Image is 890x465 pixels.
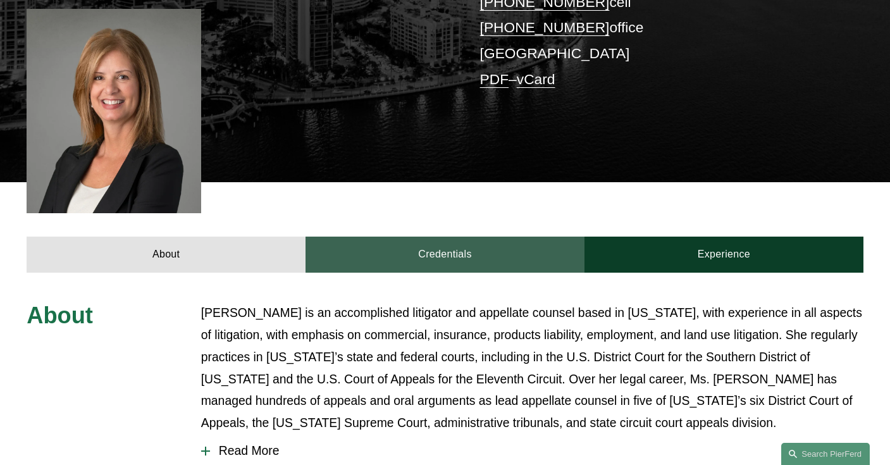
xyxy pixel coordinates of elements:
[480,71,509,87] a: PDF
[781,443,870,465] a: Search this site
[210,443,863,458] span: Read More
[306,237,584,273] a: Credentials
[517,71,555,87] a: vCard
[480,19,610,35] a: [PHONE_NUMBER]
[27,237,306,273] a: About
[584,237,863,273] a: Experience
[201,302,863,434] p: [PERSON_NAME] is an accomplished litigator and appellate counsel based in [US_STATE], with experi...
[27,302,93,328] span: About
